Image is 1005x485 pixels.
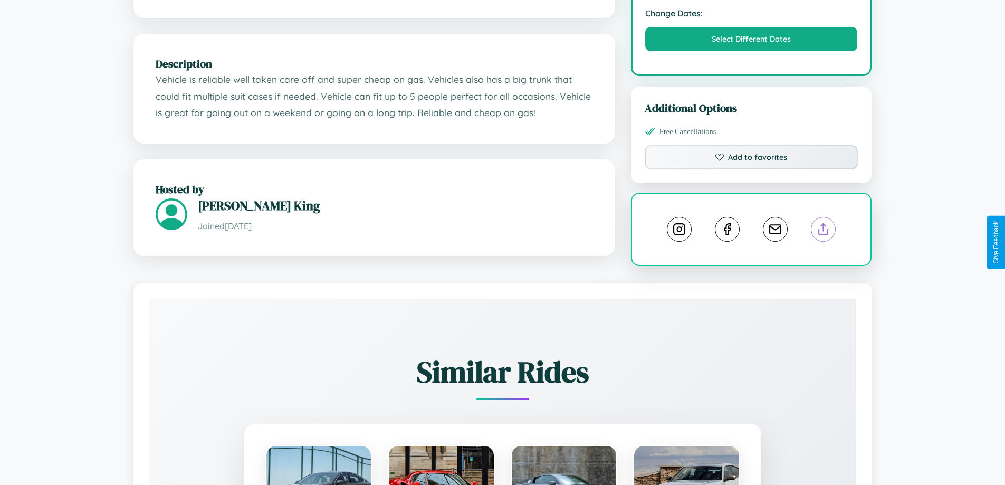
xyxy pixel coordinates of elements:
button: Add to favorites [645,145,858,169]
p: Joined [DATE] [198,218,593,234]
strong: Change Dates: [645,8,858,18]
h2: Hosted by [156,182,593,197]
span: Free Cancellations [659,127,716,136]
h3: [PERSON_NAME] King [198,197,593,214]
button: Select Different Dates [645,27,858,51]
h2: Description [156,56,593,71]
h3: Additional Options [645,100,858,116]
h2: Similar Rides [186,351,819,392]
p: Vehicle is reliable well taken care off and super cheap on gas. Vehicles also has a big trunk tha... [156,71,593,121]
div: Give Feedback [992,221,1000,264]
